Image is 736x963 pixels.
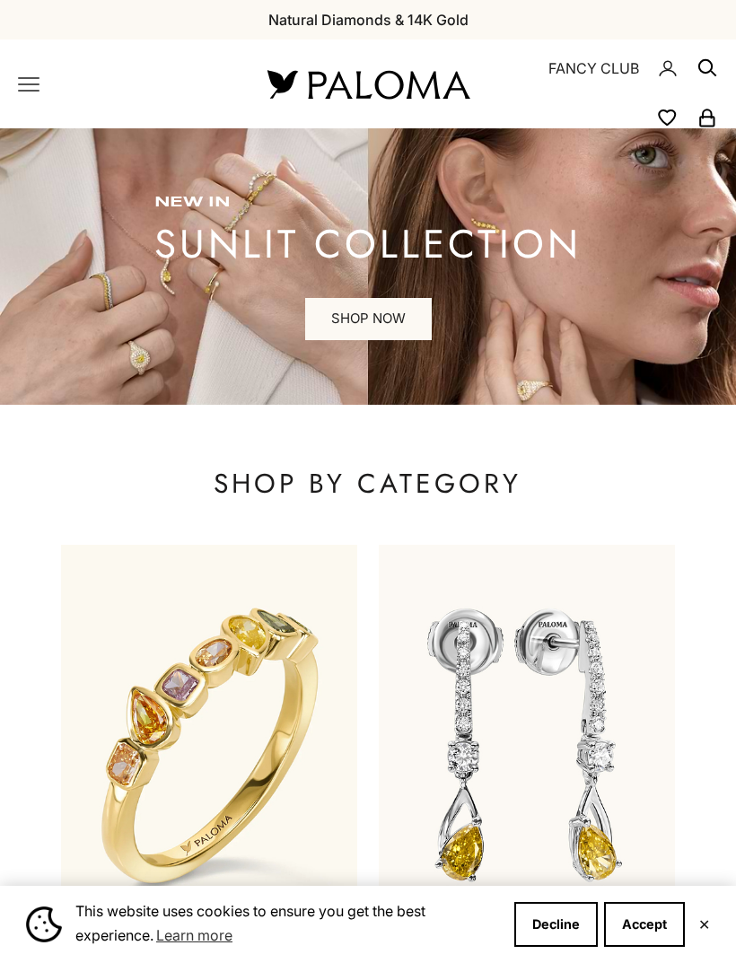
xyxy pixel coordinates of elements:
[512,39,718,128] nav: Secondary navigation
[26,906,62,942] img: Cookie banner
[698,919,710,930] button: Close
[153,922,235,949] a: Learn more
[61,466,674,502] p: SHOP BY CATEGORY
[154,194,582,212] p: new in
[75,900,500,949] span: This website uses cookies to ensure you get the best experience.
[604,902,685,947] button: Accept
[305,298,432,341] a: SHOP NOW
[514,902,598,947] button: Decline
[548,57,639,80] a: FANCY CLUB
[154,226,582,262] p: sunlit collection
[268,8,469,31] p: Natural Diamonds & 14K Gold
[18,74,224,95] nav: Primary navigation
